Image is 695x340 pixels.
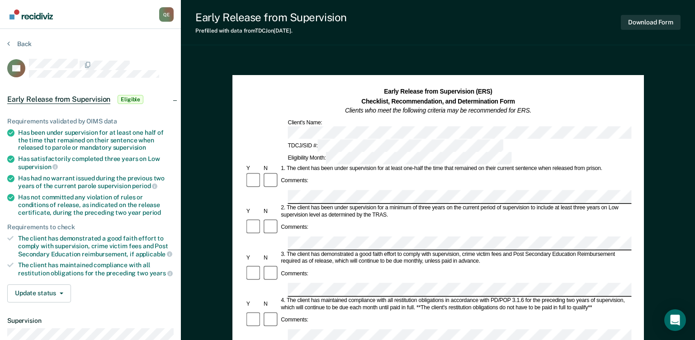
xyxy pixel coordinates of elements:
[245,208,262,215] div: Y
[159,7,174,22] button: Profile dropdown button
[18,235,174,258] div: The client has demonstrated a good faith effort to comply with supervision, crime victim fees and...
[279,251,631,265] div: 3. The client has demonstrated a good faith effort to comply with supervision, crime victim fees ...
[286,152,513,165] div: Eligibility Month:
[195,11,347,24] div: Early Release from Supervision
[7,284,71,302] button: Update status
[7,95,110,104] span: Early Release from Supervision
[18,194,174,216] div: Has not committed any violation of rules or conditions of release, as indicated on the release ce...
[7,118,174,125] div: Requirements validated by OIMS data
[361,98,515,104] strong: Checklist, Recommendation, and Determination Form
[7,40,32,48] button: Back
[245,165,262,172] div: Y
[345,107,531,114] em: Clients who meet the following criteria may be recommended for ERS.
[18,175,174,190] div: Has had no warrant issued during the previous two years of the current parole supervision
[262,255,279,261] div: N
[113,144,146,151] span: supervision
[262,165,279,172] div: N
[664,309,686,331] div: Open Intercom Messenger
[279,224,310,231] div: Comments:
[621,15,681,30] button: Download Form
[150,269,173,277] span: years
[9,9,53,19] img: Recidiviz
[118,95,143,104] span: Eligible
[7,223,174,231] div: Requirements to check
[245,301,262,307] div: Y
[132,182,157,189] span: period
[18,155,174,170] div: Has satisfactorily completed three years on Low
[279,165,631,172] div: 1. The client has been under supervision for at least one-half the time that remained on their cu...
[159,7,174,22] div: Q E
[18,129,174,151] div: Has been under supervision for at least one half of the time that remained on their sentence when...
[262,301,279,307] div: N
[279,205,631,219] div: 2. The client has been under supervision for a minimum of three years on the current period of su...
[245,255,262,261] div: Y
[279,270,310,277] div: Comments:
[279,297,631,312] div: 4. The client has maintained compliance with all restitution obligations in accordance with PD/PO...
[279,178,310,184] div: Comments:
[384,88,492,95] strong: Early Release from Supervision (ERS)
[18,261,174,277] div: The client has maintained compliance with all restitution obligations for the preceding two
[136,250,172,258] span: applicable
[262,208,279,215] div: N
[7,317,174,325] dt: Supervision
[18,163,58,170] span: supervision
[286,139,505,152] div: TDCJ/SID #:
[279,316,310,323] div: Comments:
[195,28,347,34] div: Prefilled with data from TDCJ on [DATE] .
[142,209,161,216] span: period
